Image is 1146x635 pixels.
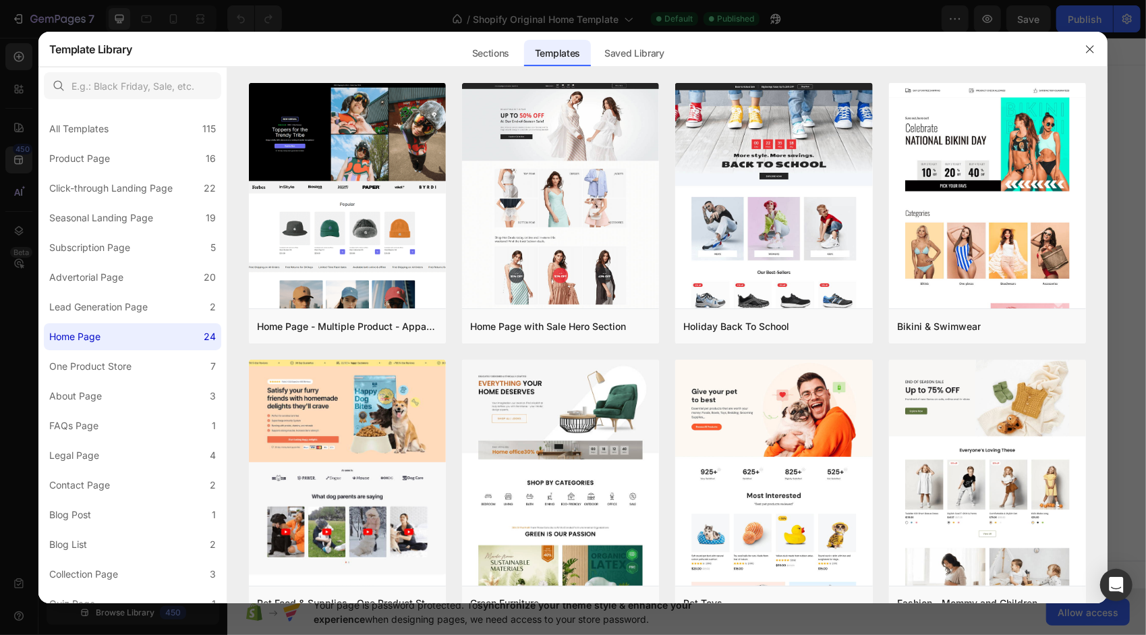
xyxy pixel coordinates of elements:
div: 2 [210,536,216,553]
div: 1 [212,418,216,434]
div: Holiday Back To School [683,319,789,335]
div: Generate layout [420,221,491,235]
input: E.g.: Black Friday, Sale, etc. [44,72,221,99]
div: Advertorial Page [49,269,123,285]
div: 16 [206,150,216,167]
span: then drag & drop elements [509,238,609,250]
div: Add blank section [519,221,601,235]
div: FAQs Page [49,418,98,434]
div: 22 [204,180,216,196]
div: Fashion - Mommy and Children [897,595,1037,611]
div: 3 [210,388,216,404]
div: About Page [49,388,102,404]
div: 20 [204,269,216,285]
span: Add section [428,190,492,204]
div: Pet Toys [683,595,722,611]
div: Templates [524,40,591,67]
span: from URL or image [418,238,490,250]
div: 19 [206,210,216,226]
div: Home Page with Sale Hero Section [470,319,626,335]
div: Seasonal Landing Page [49,210,153,226]
div: 1 [212,596,216,612]
h2: Template Library [49,32,132,67]
div: 1 [212,507,216,523]
div: 2 [210,299,216,315]
div: Open Intercom Messenger [1100,569,1133,601]
div: Saved Library [594,40,675,67]
div: Green Furniture [470,595,539,611]
div: Blog Post [49,507,91,523]
div: 24 [204,329,216,345]
div: Pet Food & Supplies - One Product Store [257,595,438,611]
div: All Templates [49,121,109,137]
div: Quiz Page [49,596,95,612]
div: Collection Page [49,566,118,582]
div: Product Page [49,150,110,167]
div: Legal Page [49,447,99,464]
div: Home Page [49,329,101,345]
div: Bikini & Swimwear [897,319,981,335]
span: Shopify section: product-list [412,127,527,143]
div: Lead Generation Page [49,299,148,315]
span: Shopify section: hero [426,55,515,72]
div: Contact Page [49,477,110,493]
div: Click-through Landing Page [49,180,173,196]
div: 7 [210,358,216,375]
div: Blog List [49,536,87,553]
div: One Product Store [49,358,132,375]
div: Home Page - Multiple Product - Apparel - Style 4 [257,319,438,335]
span: inspired by CRO experts [308,238,400,250]
div: 3 [210,566,216,582]
div: Sections [461,40,520,67]
div: 115 [202,121,216,137]
div: 2 [210,477,216,493]
div: Subscription Page [49,240,130,256]
div: 4 [210,447,216,464]
div: Choose templates [314,221,396,235]
div: 5 [210,240,216,256]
